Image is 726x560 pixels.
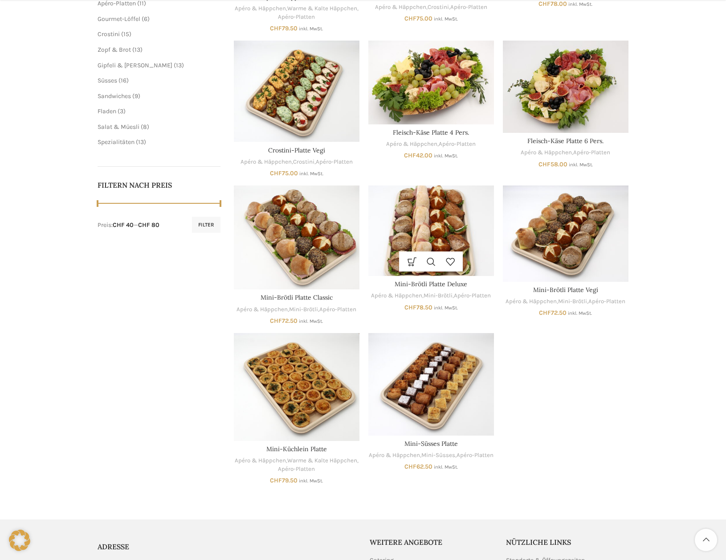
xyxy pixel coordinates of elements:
div: , , [234,457,359,473]
span: 13 [138,138,144,146]
a: Crostini [428,3,449,12]
a: Mini-Brötli Platte Classic [234,185,359,290]
span: CHF [404,15,416,22]
a: Apéro & Häppchen [235,4,286,13]
a: Apéro & Häppchen [371,292,422,300]
a: Apéro & Häppchen [235,457,286,465]
a: Fleisch-Käse Platte 6 Pers. [503,41,628,133]
bdi: 75.00 [404,15,432,22]
a: Apéro-Platten [454,292,491,300]
div: , , [368,292,494,300]
small: inkl. MwSt. [568,310,592,316]
div: , [368,140,494,148]
span: 13 [176,62,182,69]
a: Crostini [293,158,314,166]
a: Mini-Süsses Platte [404,440,458,448]
span: 6 [144,15,147,23]
bdi: 72.50 [539,309,567,317]
span: CHF 80 [138,221,159,229]
a: Gipfeli & [PERSON_NAME] [98,62,172,69]
bdi: 72.50 [270,317,298,325]
a: Apéro & Häppchen [375,3,426,12]
a: Mini-Brötli Platte Vegi [533,286,598,294]
span: 3 [120,107,123,115]
a: Salat & Müesli [98,123,139,131]
div: , [503,148,628,157]
span: CHF [270,317,282,325]
a: Warme & Kalte Häppchen [287,4,357,13]
bdi: 79.50 [270,477,298,484]
bdi: 42.00 [404,152,432,159]
a: Crostini [98,30,120,38]
a: Mini-Brötli Platte Deluxe [395,280,467,288]
a: Mini-Brötli Platte Classic [261,293,333,301]
a: Apéro & Häppchen [521,148,572,157]
a: Apéro-Platten [588,297,625,306]
a: Mini-Küchlein Platte [234,333,359,441]
span: CHF [404,152,416,159]
span: 8 [143,123,147,131]
a: Fleisch-Käse Platte 4 Pers. [393,128,469,136]
a: Sandwiches [98,92,131,100]
a: Crostini-Platte Vegi [234,41,359,142]
div: Preis: — [98,221,159,230]
small: inkl. MwSt. [434,464,458,470]
small: inkl. MwSt. [434,305,458,311]
h5: Weitere Angebote [370,537,493,547]
div: , , [368,3,494,12]
a: Süsses [98,77,117,84]
small: inkl. MwSt. [299,318,323,324]
span: CHF 40 [113,221,134,229]
span: CHF [270,169,282,177]
small: inkl. MwSt. [434,16,458,22]
a: Scroll to top button [695,529,717,551]
a: Warme & Kalte Häppchen [287,457,357,465]
span: 9 [135,92,138,100]
small: inkl. MwSt. [434,153,458,159]
a: Apéro & Häppchen [237,305,288,314]
a: Mini-Brötli Platte Deluxe [368,185,494,276]
a: Apéro-Platten [278,465,315,474]
a: Spezialitäten [98,138,135,146]
div: , , [234,158,359,166]
div: , , [503,297,628,306]
a: Apéro-Platten [457,451,494,460]
a: Schnellansicht [421,251,440,272]
a: Mini-Küchlein Platte [266,445,327,453]
a: Apéro & Häppchen [369,451,420,460]
bdi: 78.50 [404,304,432,311]
bdi: 75.00 [270,169,298,177]
span: ADRESSE [98,542,129,551]
span: CHF [270,25,282,32]
a: Mini-Brötli [289,305,318,314]
small: inkl. MwSt. [568,1,592,7]
span: CHF [270,477,282,484]
small: inkl. MwSt. [299,26,323,32]
a: Fladen [98,107,116,115]
a: Gourmet-Löffel [98,15,140,23]
a: Apéro & Häppchen [506,297,557,306]
span: CHF [538,161,551,168]
a: Zopf & Brot [98,46,131,54]
h5: Nützliche Links [506,537,629,547]
a: Fleisch-Käse Platte 6 Pers. [527,137,604,145]
a: Apéro-Platten [316,158,353,166]
a: Apéro-Platten [278,13,315,21]
small: inkl. MwSt. [299,171,323,177]
a: Apéro & Häppchen [386,140,437,148]
a: Fleisch-Käse Platte 4 Pers. [368,41,494,124]
a: Mini-Brötli Platte Vegi [503,185,628,282]
span: CHF [404,304,416,311]
span: 16 [121,77,126,84]
a: Mini-Brötli [424,292,453,300]
a: Crostini-Platte Vegi [268,146,325,154]
span: 15 [123,30,129,38]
